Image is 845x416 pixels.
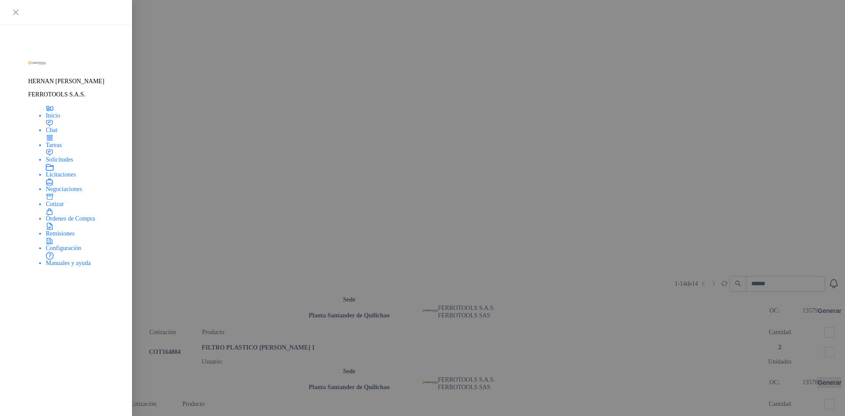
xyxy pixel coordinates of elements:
a: Órdenes de Compra [46,208,121,223]
span: Remisiones [46,230,74,237]
span: Chat [46,127,57,133]
a: Licitaciones [46,163,121,178]
span: Órdenes de Compra [46,215,95,222]
a: Negociaciones [46,178,121,193]
span: Cotizar [46,201,64,207]
a: Cotizar [46,193,121,208]
span: close [12,9,19,16]
span: Configuración [46,245,81,251]
button: Close [11,7,21,18]
span: Licitaciones [46,171,76,178]
a: Inicio [46,104,121,119]
p: HERNAN [PERSON_NAME] [28,78,121,85]
span: Tareas [46,142,62,148]
a: Manuales y ayuda [46,252,121,267]
p: FERROTOOLS S.A.S. [28,91,121,98]
img: Logo peakr [73,44,86,52]
span: Negociaciones [46,186,82,192]
img: Company Logo [28,54,46,72]
a: Remisiones [46,222,121,237]
span: Inicio [46,112,60,119]
span: Solicitudes [46,156,73,163]
a: Solicitudes [46,149,121,164]
span: Manuales y ayuda [46,260,91,266]
img: Logo peakr [28,42,73,52]
a: Tareas [46,134,121,149]
a: Chat [46,119,121,134]
a: Configuración [46,237,121,252]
